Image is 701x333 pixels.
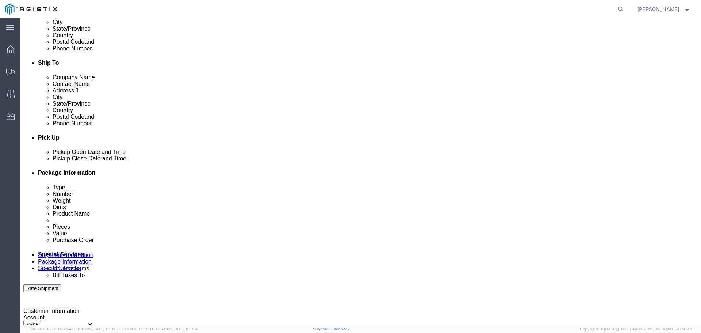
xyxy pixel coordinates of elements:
span: Todd White [637,5,679,13]
span: [DATE] 11:13:37 [92,327,119,331]
iframe: FS Legacy Container [20,18,701,325]
span: Client: 2025.20.0-8c6e0cf [122,327,198,331]
span: Server: 2025.20.0-db47332bad5 [29,327,119,331]
a: Support [313,327,331,331]
a: Feedback [331,327,350,331]
img: logo [5,4,57,15]
span: Copyright © [DATE]-[DATE] Agistix Inc., All Rights Reserved [580,326,692,332]
span: [DATE] 12:11:14 [172,327,198,331]
button: [PERSON_NAME] [637,5,691,14]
